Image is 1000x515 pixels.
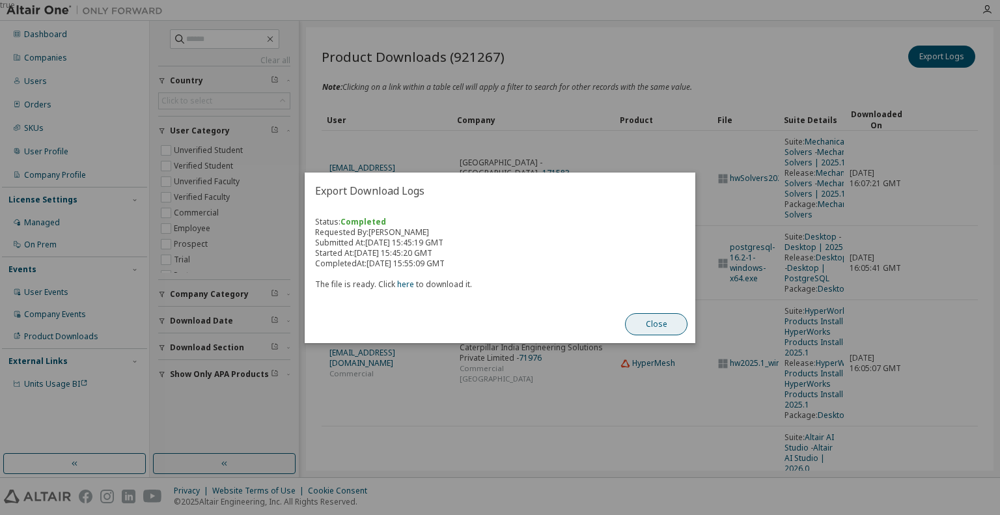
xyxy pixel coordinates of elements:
button: Close [625,313,687,335]
div: The file is ready. Click to download it. [315,269,685,290]
div: Submitted At: [DATE] 15:45:19 GMT [315,238,685,248]
h2: Export Download Logs [305,173,695,209]
a: here [397,279,414,290]
div: Status: Requested By: [PERSON_NAME] Started At: [DATE] 15:45:20 GMT Completed At: [DATE] 15:55:09... [315,217,685,290]
span: Completed [340,216,386,227]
